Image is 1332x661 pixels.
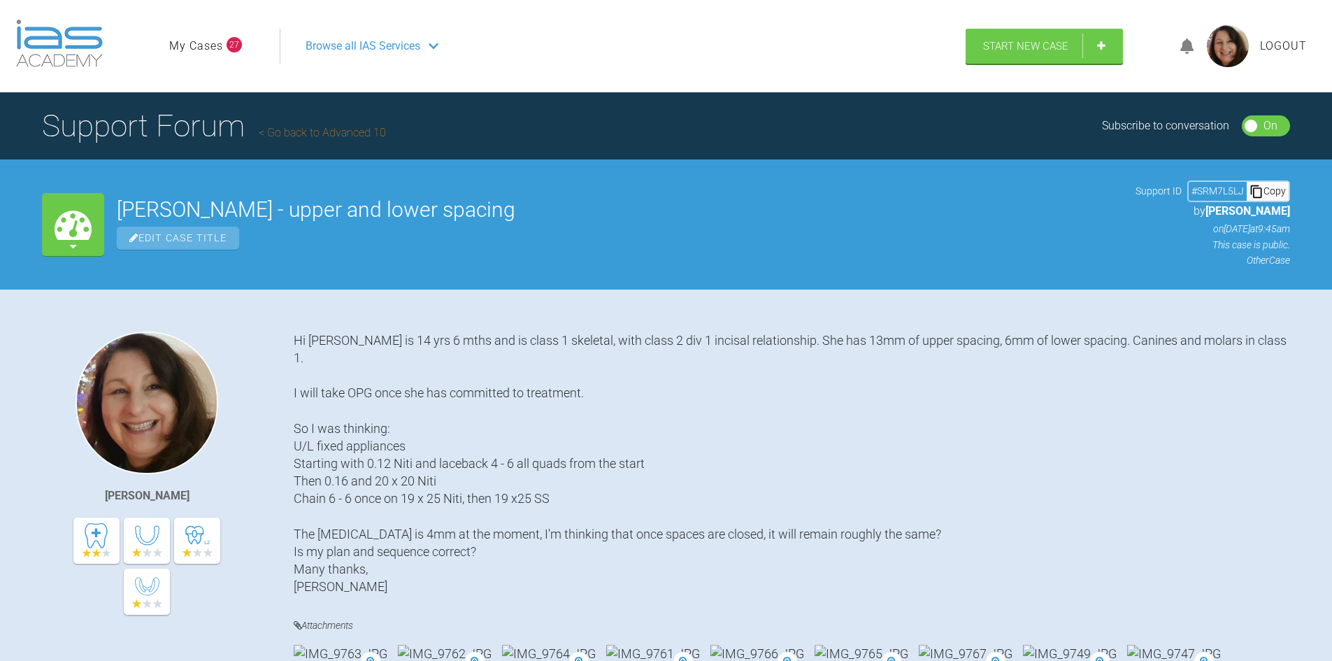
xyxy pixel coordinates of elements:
[306,37,420,55] span: Browse all IAS Services
[1260,37,1307,55] a: Logout
[983,40,1068,52] span: Start New Case
[1136,221,1290,236] p: on [DATE] at 9:45am
[117,199,1123,220] h2: [PERSON_NAME] - upper and lower spacing
[294,617,1290,634] h4: Attachments
[1136,253,1290,268] p: Other Case
[1136,237,1290,253] p: This case is public.
[1205,204,1290,218] span: [PERSON_NAME]
[1102,117,1229,135] div: Subscribe to conversation
[1189,183,1247,199] div: # SRM7L5LJ
[16,20,103,67] img: logo-light.3e3ef733.png
[227,37,242,52] span: 27
[169,37,223,55] a: My Cases
[966,29,1123,64] a: Start New Case
[1136,202,1290,220] p: by
[105,487,189,505] div: [PERSON_NAME]
[294,332,1290,596] div: Hi [PERSON_NAME] is 14 yrs 6 mths and is class 1 skeletal, with class 2 div 1 incisal relationshi...
[1207,25,1249,67] img: profile.png
[117,227,239,250] span: Edit Case Title
[259,126,386,139] a: Go back to Advanced 10
[42,101,386,150] h1: Support Forum
[1136,183,1182,199] span: Support ID
[76,332,218,474] img: Lana Gilchrist
[1247,182,1289,200] div: Copy
[1263,117,1277,135] div: On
